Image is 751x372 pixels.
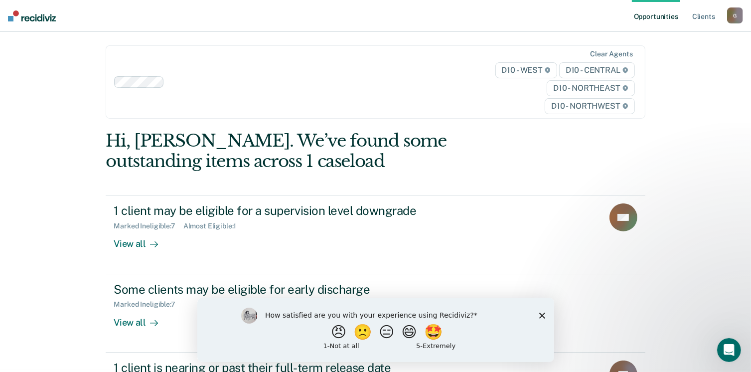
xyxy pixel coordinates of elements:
[545,98,634,114] span: D10 - NORTHWEST
[197,298,554,362] iframe: Survey by Kim from Recidiviz
[547,80,634,96] span: D10 - NORTHEAST
[590,50,632,58] div: Clear agents
[114,203,463,218] div: 1 client may be eligible for a supervision level downgrade
[106,274,645,353] a: Some clients may be eligible for early dischargeMarked Ineligible:7View all
[727,7,743,23] button: G
[183,222,245,230] div: Almost Eligible : 1
[114,300,183,309] div: Marked Ineligible : 7
[114,282,463,297] div: Some clients may be eligible for early discharge
[106,195,645,274] a: 1 client may be eligible for a supervision level downgradeMarked Ineligible:7Almost Eligible:1Vie...
[8,10,56,21] img: Recidiviz
[495,62,557,78] span: D10 - WEST
[717,338,741,362] iframe: Intercom live chat
[114,222,183,230] div: Marked Ineligible : 7
[114,309,169,328] div: View all
[106,131,537,172] div: Hi, [PERSON_NAME]. We’ve found some outstanding items across 1 caseload
[559,62,635,78] span: D10 - CENTRAL
[114,230,169,250] div: View all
